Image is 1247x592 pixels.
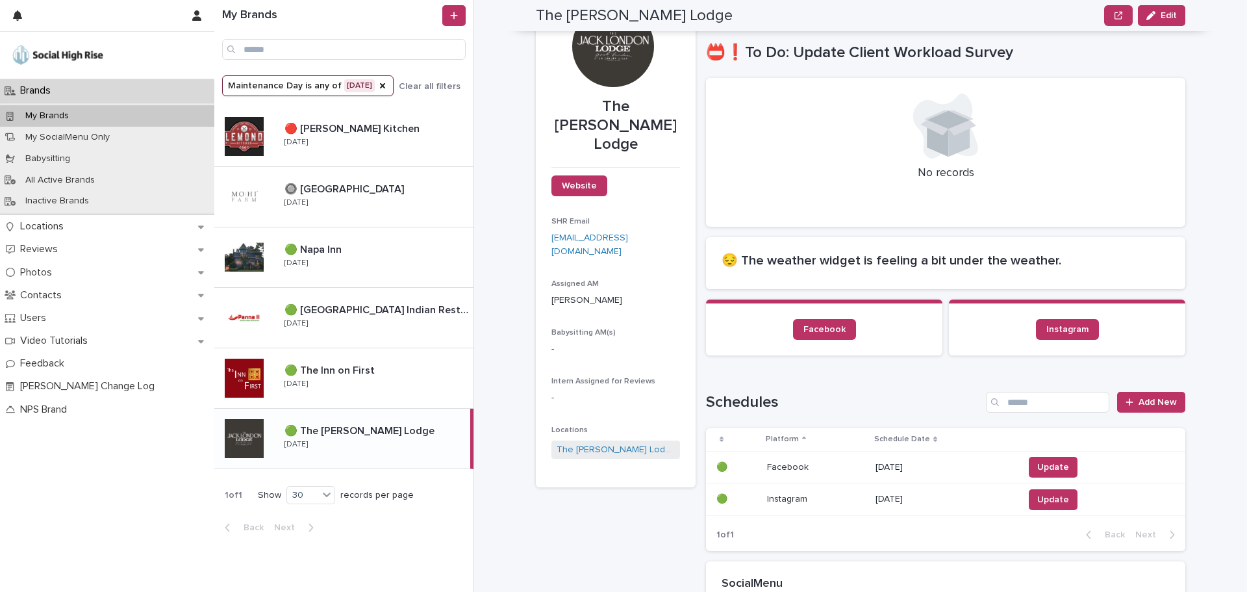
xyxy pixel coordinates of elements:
[551,233,628,256] a: [EMAIL_ADDRESS][DOMAIN_NAME]
[214,480,253,511] p: 1 of 1
[340,490,414,501] p: records per page
[706,451,1185,483] tr: 🟢🟢 FacebookFacebook [DATE]Update
[1076,529,1130,541] button: Back
[722,577,783,591] h2: SocialMenu
[15,84,61,97] p: Brands
[551,218,590,225] span: SHR Email
[716,491,730,505] p: 🟢
[15,132,120,143] p: My SocialMenu Only
[767,491,810,505] p: Instagram
[15,110,79,122] p: My Brands
[236,523,264,532] span: Back
[214,288,473,348] a: 🟢 [GEOGRAPHIC_DATA] Indian Restaurant🟢 [GEOGRAPHIC_DATA] Indian Restaurant [DATE]
[15,289,72,302] p: Contacts
[214,409,473,469] a: 🟢 The [PERSON_NAME] Lodge🟢 The [PERSON_NAME] Lodge [DATE]
[15,266,62,279] p: Photos
[222,75,394,96] button: Maintenance Day
[214,167,473,227] a: 🔘 [GEOGRAPHIC_DATA]🔘 [GEOGRAPHIC_DATA] [DATE]
[716,459,730,473] p: 🟢
[284,362,377,377] p: 🟢 The Inn on First
[536,6,733,25] h2: The [PERSON_NAME] Lodge
[394,77,460,96] button: Clear all filters
[562,181,597,190] span: Website
[551,342,680,356] p: -
[15,243,68,255] p: Reviews
[875,494,1013,505] p: [DATE]
[399,82,460,91] span: Clear all filters
[551,391,680,405] p: -
[222,8,440,23] h1: My Brands
[284,440,308,449] p: [DATE]
[222,39,466,60] input: Search
[269,522,324,534] button: Next
[284,259,308,268] p: [DATE]
[1037,461,1069,474] span: Update
[1135,530,1164,539] span: Next
[214,522,269,534] button: Back
[1097,530,1125,539] span: Back
[551,294,680,307] p: [PERSON_NAME]
[284,198,308,207] p: [DATE]
[1029,489,1077,510] button: Update
[1161,11,1177,20] span: Edit
[551,329,616,337] span: Babysitting AM(s)
[1130,529,1185,541] button: Next
[803,325,846,334] span: Facebook
[15,153,81,164] p: Babysitting
[284,319,308,328] p: [DATE]
[1046,325,1089,334] span: Instagram
[284,181,407,196] p: 🔘 [GEOGRAPHIC_DATA]
[722,253,1170,268] h2: 😔 The weather widget is feeling a bit under the weather.
[986,392,1109,413] input: Search
[766,432,799,446] p: Platform
[767,459,811,473] p: Facebook
[284,380,308,389] p: [DATE]
[15,312,57,324] p: Users
[875,462,1013,473] p: [DATE]
[10,42,105,68] img: o5DnuTxEQV6sW9jFYBBf
[551,97,680,153] p: The [PERSON_NAME] Lodge
[1138,5,1185,26] button: Edit
[1139,398,1177,407] span: Add New
[1117,392,1185,413] a: Add New
[15,175,105,186] p: All Active Brands
[15,357,75,370] p: Feedback
[284,241,344,256] p: 🟢 Napa Inn
[706,393,981,412] h1: Schedules
[793,319,856,340] a: Facebook
[706,44,1185,62] h1: 📛❗To Do: Update Client Workload Survey
[15,404,77,416] p: NPS Brand
[214,107,473,167] a: 🔴 [PERSON_NAME] Kitchen🔴 [PERSON_NAME] Kitchen [DATE]
[258,490,281,501] p: Show
[15,335,98,347] p: Video Tutorials
[1036,319,1099,340] a: Instagram
[287,489,318,502] div: 30
[15,220,74,233] p: Locations
[551,175,607,196] a: Website
[274,523,303,532] span: Next
[1029,457,1077,478] button: Update
[214,227,473,288] a: 🟢 Napa Inn🟢 Napa Inn [DATE]
[551,280,599,288] span: Assigned AM
[557,443,675,457] a: The [PERSON_NAME] Lodge
[214,348,473,409] a: 🟢 The Inn on First🟢 The Inn on First [DATE]
[874,432,930,446] p: Schedule Date
[706,519,744,551] p: 1 of 1
[284,422,437,437] p: 🟢 The [PERSON_NAME] Lodge
[551,378,655,385] span: Intern Assigned for Reviews
[15,380,165,393] p: [PERSON_NAME] Change Log
[706,483,1185,516] tr: 🟢🟢 InstagramInstagram [DATE]Update
[284,302,471,316] p: 🟢 [GEOGRAPHIC_DATA] Indian Restaurant
[284,138,308,147] p: [DATE]
[551,426,588,434] span: Locations
[284,120,422,135] p: 🔴 [PERSON_NAME] Kitchen
[1037,493,1069,506] span: Update
[15,196,99,207] p: Inactive Brands
[722,166,1170,181] p: No records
